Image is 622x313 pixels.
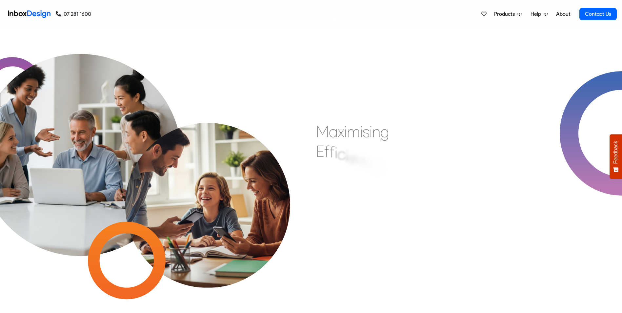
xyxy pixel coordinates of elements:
[316,122,329,141] div: M
[554,8,572,21] a: About
[360,122,363,141] div: i
[373,156,382,176] div: &
[56,10,91,18] a: 07 281 1600
[528,8,551,21] a: Help
[345,146,348,165] div: i
[363,122,370,141] div: s
[492,8,524,21] a: Products
[338,122,344,141] div: x
[356,150,364,170] div: n
[330,142,335,161] div: f
[364,153,369,173] div: t
[105,82,311,288] img: parents_with_child.png
[386,159,394,179] div: E
[329,122,338,141] div: a
[372,122,380,141] div: n
[324,141,330,161] div: f
[531,10,544,18] span: Help
[380,122,389,141] div: g
[610,134,622,179] button: Feedback - Show survey
[344,122,347,141] div: i
[316,122,475,220] div: Maximising Efficient & Engagement, Connecting Schools, Families, and Students.
[494,10,517,18] span: Products
[316,141,324,161] div: E
[348,148,356,167] div: e
[579,8,617,20] a: Contact Us
[613,141,619,164] span: Feedback
[335,143,337,162] div: i
[337,144,345,164] div: c
[347,122,360,141] div: m
[370,122,372,141] div: i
